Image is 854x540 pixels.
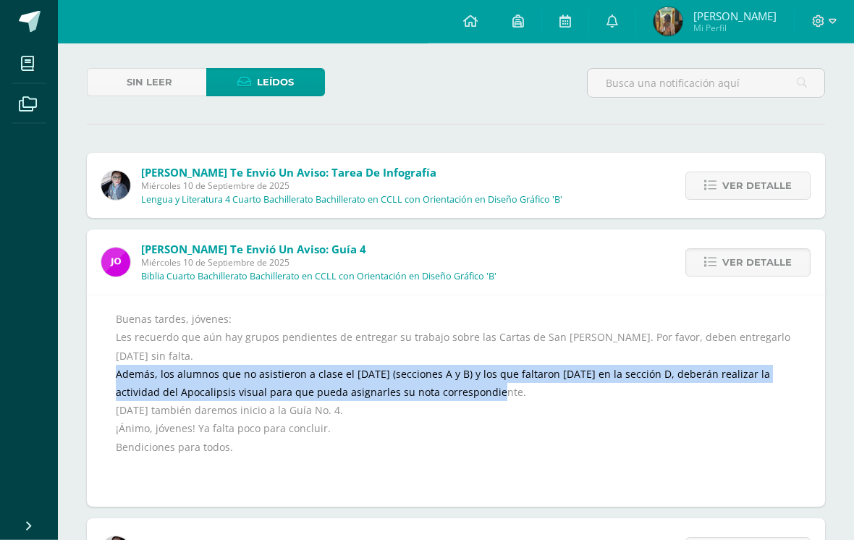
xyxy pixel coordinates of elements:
span: [PERSON_NAME] te envió un aviso: Guía 4 [141,242,366,257]
input: Busca una notificación aquí [588,69,824,98]
span: [PERSON_NAME] te envió un aviso: Tarea de Infografía [141,166,436,180]
span: [PERSON_NAME] [693,9,777,23]
span: Leídos [257,69,294,96]
span: Miércoles 10 de Septiembre de 2025 [141,180,562,193]
a: Leídos [206,69,326,97]
span: Ver detalle [722,250,792,277]
img: f1fa2f27fd1c328a2a43e8cbfda09add.png [654,7,682,36]
img: 702136d6d401d1cd4ce1c6f6778c2e49.png [101,172,130,201]
a: Sin leer [87,69,206,97]
span: Miércoles 10 de Septiembre de 2025 [141,257,496,269]
img: 6614adf7432e56e5c9e182f11abb21f1.png [101,248,130,277]
p: Lengua y Literatura 4 Cuarto Bachillerato Bachillerato en CCLL con Orientación en Diseño Gráfico 'B' [141,195,562,206]
span: Sin leer [127,69,172,96]
span: Ver detalle [722,173,792,200]
span: Mi Perfil [693,22,777,34]
p: Biblia Cuarto Bachillerato Bachillerato en CCLL con Orientación en Diseño Gráfico 'B' [141,271,496,283]
div: Buenas tardes, jóvenes: Les recuerdo que aún hay grupos pendientes de entregar su trabajo sobre l... [116,311,796,493]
